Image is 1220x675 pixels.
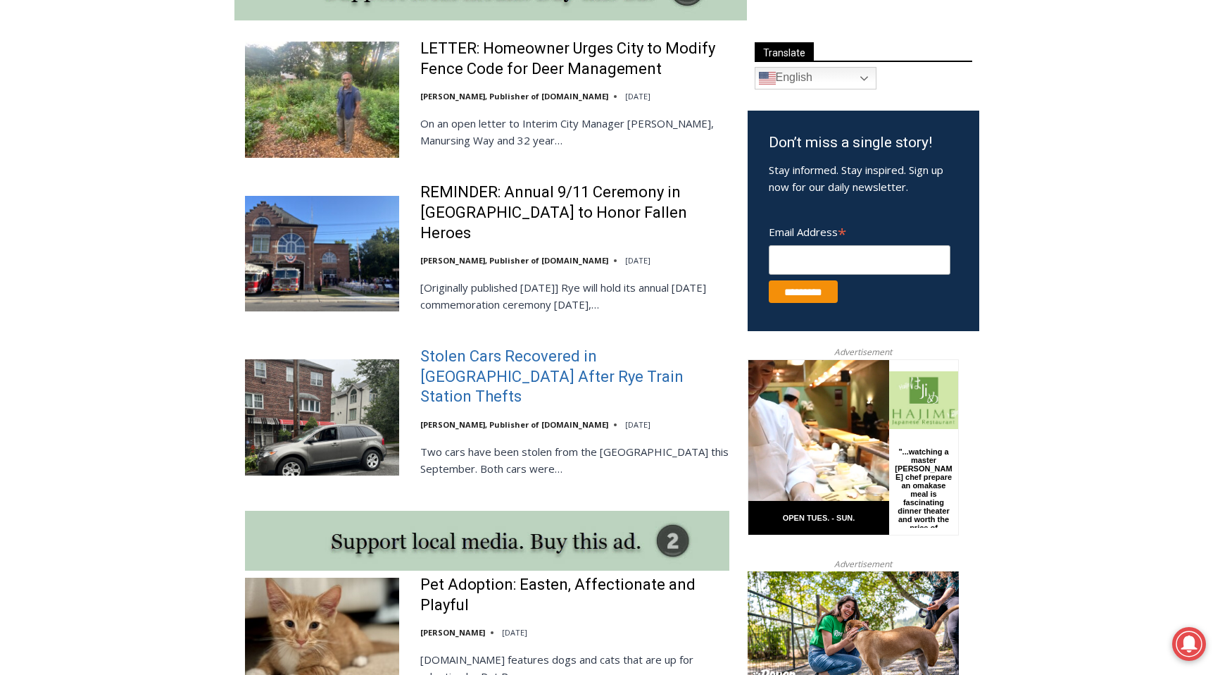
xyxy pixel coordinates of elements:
a: Stolen Cars Recovered in [GEOGRAPHIC_DATA] After Rye Train Station Thefts [420,347,729,407]
a: REMINDER: Annual 9/11 Ceremony in [GEOGRAPHIC_DATA] to Honor Fallen Heroes [420,182,729,243]
span: Advertisement [820,345,906,359]
a: [PERSON_NAME], Publisher of [DOMAIN_NAME] [420,255,608,266]
time: [DATE] [625,419,650,430]
a: English [755,67,876,89]
a: [PERSON_NAME], Publisher of [DOMAIN_NAME] [420,91,608,101]
a: [PERSON_NAME] [420,627,485,638]
h3: Don’t miss a single story! [769,132,958,154]
img: LETTER: Homeowner Urges City to Modify Fence Code for Deer Management [245,42,399,157]
img: en [759,70,776,87]
time: [DATE] [502,627,527,638]
a: LETTER: Homeowner Urges City to Modify Fence Code for Deer Management [420,39,729,79]
a: Open Tues. - Sun. [PHONE_NUMBER] [1,142,142,175]
a: Intern @ [DOMAIN_NAME] [339,137,682,175]
label: Email Address [769,218,950,243]
img: REMINDER: Annual 9/11 Ceremony in Rye to Honor Fallen Heroes [245,196,399,311]
span: Advertisement [820,557,906,571]
div: "...watching a master [PERSON_NAME] chef prepare an omakase meal is fascinating dinner theater an... [145,88,207,168]
p: Stay informed. Stay inspired. Sign up now for our daily newsletter. [769,161,958,195]
div: "At the 10am stand-up meeting, each intern gets a chance to take [PERSON_NAME] and the other inte... [356,1,665,137]
img: support local media, buy this ad [245,511,729,571]
a: [PERSON_NAME], Publisher of [DOMAIN_NAME] [420,419,608,430]
a: Pet Adoption: Easten, Affectionate and Playful [420,575,729,615]
time: [DATE] [625,91,650,101]
p: [Originally published [DATE]] Rye will hold its annual [DATE] commemoration ceremony [DATE],… [420,279,729,313]
img: Stolen Cars Recovered in Bronx After Rye Train Station Thefts [245,359,399,475]
span: Translate [755,42,814,61]
p: On an open letter to Interim City Manager [PERSON_NAME], Manursing Way and 32 year… [420,115,729,149]
span: Intern @ [DOMAIN_NAME] [368,140,653,172]
span: Open Tues. - Sun. [PHONE_NUMBER] [4,145,138,199]
p: Two cars have been stolen from the [GEOGRAPHIC_DATA] this September. Both cars were… [420,443,729,477]
time: [DATE] [625,255,650,266]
